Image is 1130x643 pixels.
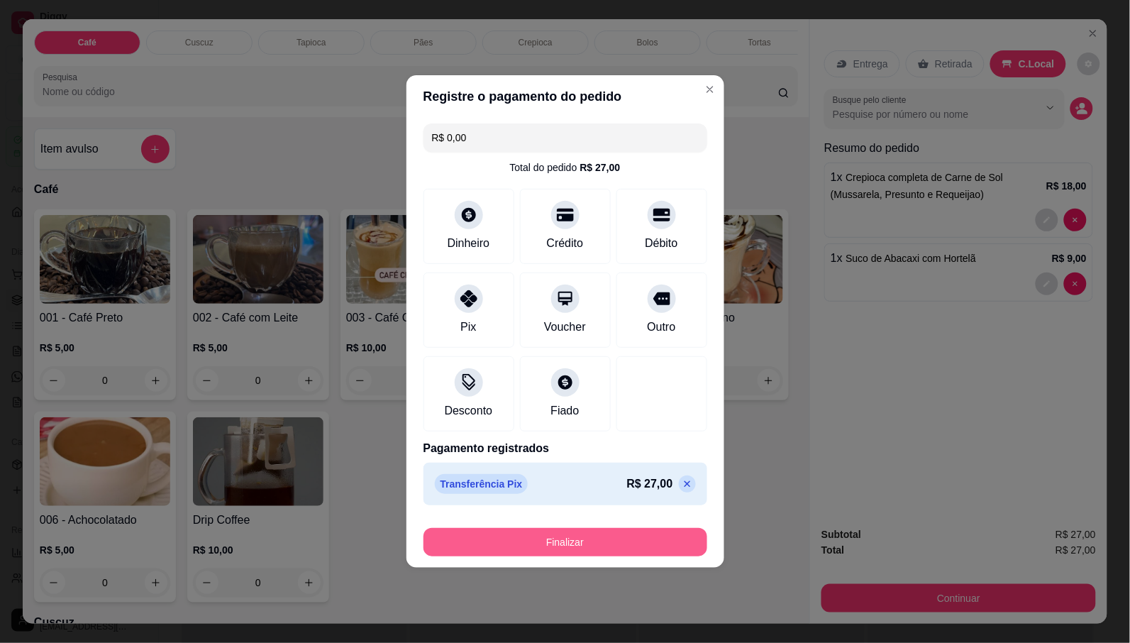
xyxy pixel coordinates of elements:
p: Pagamento registrados [423,440,707,457]
p: Transferência Pix [435,474,528,494]
div: Crédito [547,235,584,252]
div: Desconto [445,402,493,419]
div: Fiado [550,402,579,419]
button: Finalizar [423,528,707,556]
div: Outro [647,319,675,336]
div: Dinheiro [448,235,490,252]
header: Registre o pagamento do pedido [406,75,724,118]
div: Pix [460,319,476,336]
button: Close [699,78,721,101]
input: Ex.: hambúrguer de cordeiro [432,123,699,152]
div: Débito [645,235,677,252]
div: Voucher [544,319,586,336]
div: R$ 27,00 [580,160,621,175]
div: Total do pedido [510,160,621,175]
p: R$ 27,00 [627,476,673,493]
